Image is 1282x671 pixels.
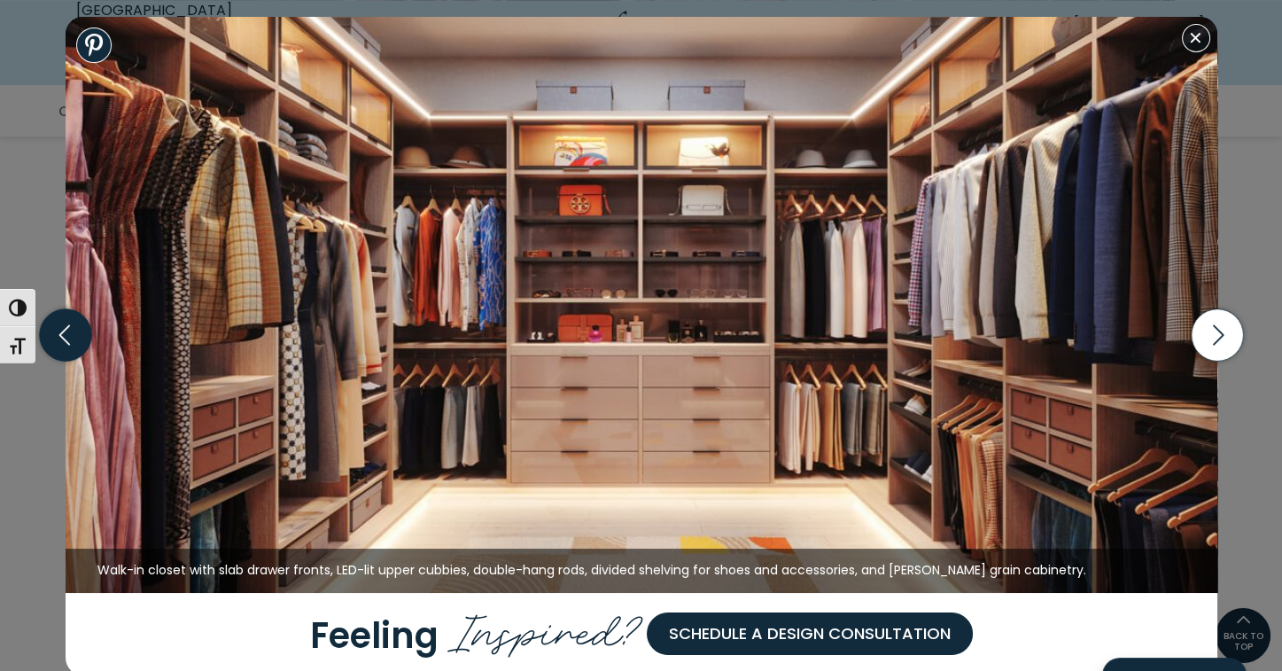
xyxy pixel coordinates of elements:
a: Schedule a Design Consultation [647,612,973,655]
span: Inspired? [447,592,647,663]
img: Walk-in closet with Slab drawer fronts, LED-lit upper cubbies, double-hang rods, divided shelving... [66,17,1217,593]
a: Share to Pinterest [76,27,112,63]
figcaption: Walk-in closet with slab drawer fronts, LED-lit upper cubbies, double-hang rods, divided shelving... [66,549,1217,593]
span: Feeling [310,611,439,660]
button: Close modal [1182,24,1210,52]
